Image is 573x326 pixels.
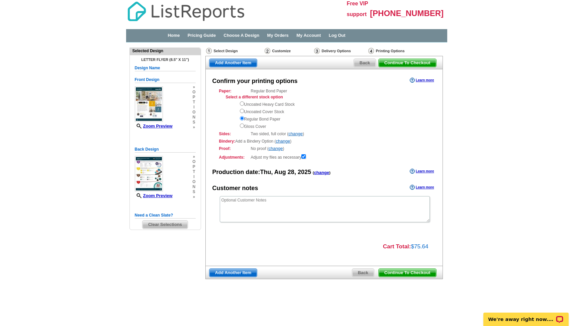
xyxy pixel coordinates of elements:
[314,48,320,54] img: Delivery Options
[192,169,195,174] span: t
[354,59,376,67] a: Back
[219,146,249,152] strong: Proof:
[264,48,313,54] div: Customize
[135,146,196,153] h5: Back Design
[313,171,330,175] span: ( )
[135,124,173,129] a: Zoom Preview
[135,193,173,198] a: Zoom Preview
[209,268,258,277] a: Add Another Item
[192,85,195,90] span: »
[276,139,290,144] a: change
[298,169,311,175] span: 2025
[219,139,235,144] strong: Bindery:
[206,48,212,54] img: Select Design
[212,184,258,193] div: Customer notes
[240,100,429,130] div: Uncoated Heavy Card Stock Uncoated Cover Stock Regular Bond Paper Gloss Cover
[192,120,195,125] span: s
[352,268,374,277] a: Back
[379,59,436,67] span: Continue To Checkout
[370,9,444,18] span: [PHONE_NUMBER]
[383,243,411,250] strong: Cart Total:
[219,153,429,160] div: Adjust my files as necessary
[192,179,195,184] span: o
[314,170,329,175] a: change
[212,168,330,177] div: Production date:
[188,33,216,38] a: Pricing Guide
[224,33,260,38] a: Choose A Design
[226,95,283,99] strong: Select a different stock option
[219,88,249,94] strong: Paper:
[192,105,195,110] span: i
[379,269,436,277] span: Continue To Checkout
[260,169,273,175] span: Thu,
[135,156,163,191] img: small-thumb.jpg
[142,221,188,229] span: Clear Selections
[192,110,195,115] span: o
[205,48,264,56] div: Select Design
[135,212,196,219] h5: Need a Clean Slate?
[410,185,434,190] a: Learn more
[135,58,196,62] h4: Letter Flyer (8.5" x 11")
[219,131,249,137] strong: Sides:
[296,33,321,38] a: My Account
[219,154,249,160] strong: Adjustments:
[368,48,426,56] div: Printing Options
[288,131,303,136] a: change
[192,174,195,179] span: i
[329,33,346,38] a: Log Out
[135,77,196,83] h5: Front Design
[192,164,195,169] span: p
[192,159,195,164] span: o
[269,146,283,151] a: change
[192,189,195,194] span: s
[168,33,180,38] a: Home
[313,48,368,56] div: Delivery Options
[354,59,376,67] span: Back
[135,86,163,122] img: small-thumb.jpg
[274,169,286,175] span: Aug
[479,305,573,326] iframe: LiveChat chat widget
[192,100,195,105] span: t
[411,243,428,250] span: $75.64
[219,146,429,152] div: No proof ( )
[288,169,296,175] span: 28,
[209,269,257,277] span: Add Another Item
[130,48,201,54] div: Selected Design
[192,184,195,189] span: n
[192,194,195,199] span: »
[219,131,429,137] div: Two sided, full color ( )
[368,48,374,54] img: Printing Options & Summary
[192,125,195,130] span: »
[192,154,195,159] span: »
[219,88,429,130] div: Regular Bond Paper
[212,77,298,86] div: Confirm your printing options
[192,115,195,120] span: n
[410,169,434,174] a: Learn more
[209,59,257,67] span: Add Another Item
[219,138,429,144] div: Add a Bindery Option ( )
[267,33,289,38] a: My Orders
[352,269,374,277] span: Back
[410,78,434,83] a: Learn more
[209,59,258,67] a: Add Another Item
[192,95,195,100] span: p
[265,48,270,54] img: Customize
[192,90,195,95] span: o
[135,65,196,71] h5: Design Name
[347,1,368,17] span: Free VIP support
